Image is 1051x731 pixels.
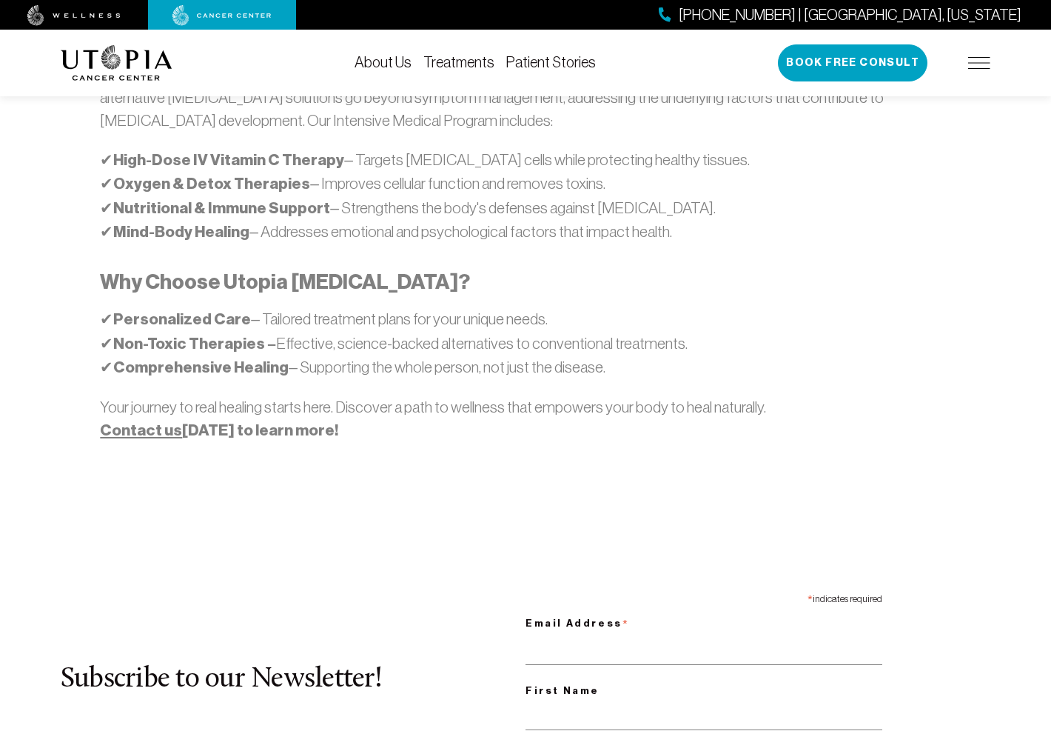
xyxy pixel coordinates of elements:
img: logo [61,45,172,81]
img: icon-hamburger [968,57,990,69]
strong: Non-Toxic Therapies – [113,334,276,353]
a: Treatments [423,54,494,70]
strong: Mind-Body Healing [113,222,249,241]
strong: [DATE] to learn more! [100,421,338,440]
img: cancer center [172,5,272,26]
p: Your journey to real healing starts here. Discover a path to wellness that empowers your body to ... [100,395,950,443]
a: Contact us [100,421,182,440]
span: [PHONE_NUMBER] | [GEOGRAPHIC_DATA], [US_STATE] [679,4,1021,26]
div: indicates required [525,587,882,608]
h2: Subscribe to our Newsletter! [61,664,525,695]
strong: Personalized Care [113,310,251,329]
p: ✔ – Targets [MEDICAL_DATA] cells while protecting healthy tissues. ✔ – Improves cellular function... [100,148,950,244]
a: [PHONE_NUMBER] | [GEOGRAPHIC_DATA], [US_STATE] [659,4,1021,26]
a: Patient Stories [506,54,596,70]
img: wellness [27,5,121,26]
strong: Oxygen & Detox Therapies [113,174,310,193]
a: About Us [355,54,412,70]
button: Book Free Consult [778,44,927,81]
strong: High-Dose IV Vitamin C Therapy [113,150,344,170]
label: Email Address [525,608,882,635]
p: ✔ – Tailored treatment plans for your unique needs. ✔ Effective, science-backed alternatives to c... [100,307,950,380]
strong: Comprehensive Healing [113,358,289,377]
strong: Nutritional & Immune Support [113,198,330,218]
label: First Name [525,682,882,700]
strong: Why Choose Utopia [MEDICAL_DATA]? [100,270,470,294]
